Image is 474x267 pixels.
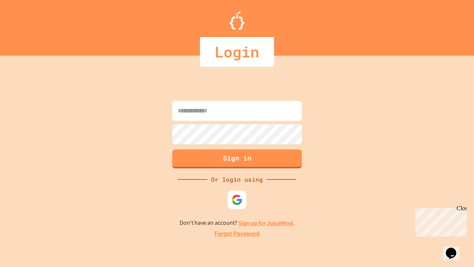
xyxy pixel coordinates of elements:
div: Or login using [207,175,267,184]
button: Sign in [172,149,302,168]
a: Sign up for JuiceMind. [238,219,295,227]
iframe: chat widget [413,205,467,237]
div: Login [200,37,274,67]
p: Don't have an account? [180,218,295,228]
iframe: chat widget [443,237,467,260]
img: google-icon.svg [231,194,243,205]
div: Chat with us now!Close [3,3,51,47]
img: Logo.svg [230,11,244,30]
a: Forgot Password [214,230,260,238]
